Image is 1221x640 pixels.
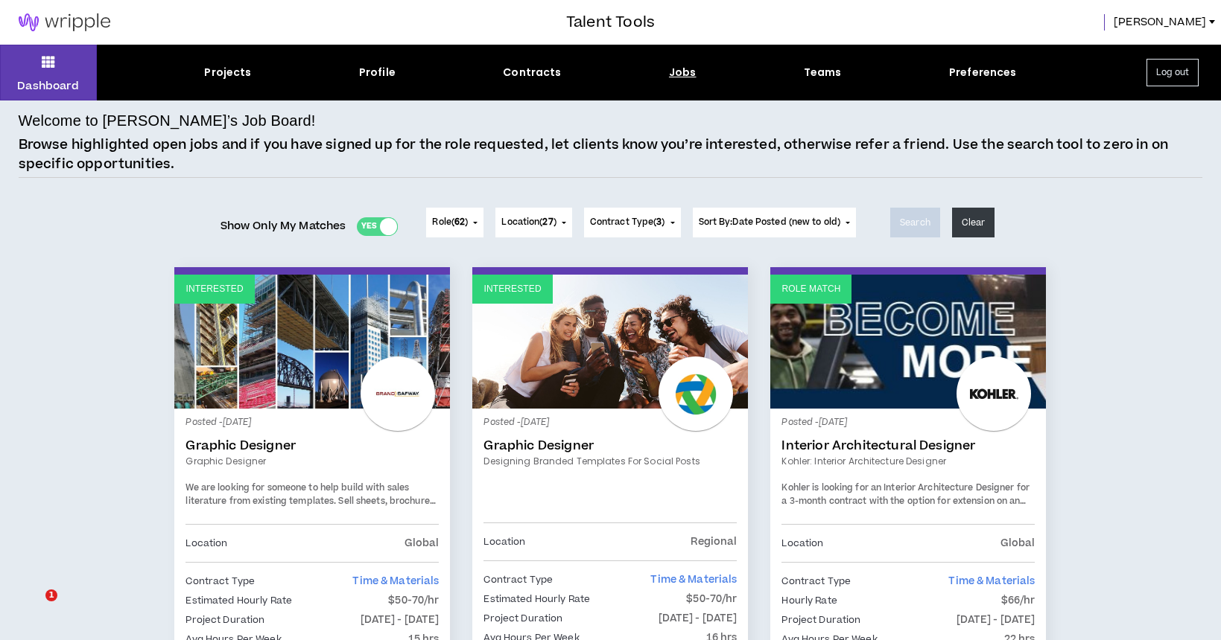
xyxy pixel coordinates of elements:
span: [PERSON_NAME] [1114,14,1206,31]
div: Teams [804,65,842,80]
button: Role(62) [426,208,483,237]
div: Contracts [503,65,561,80]
button: Search [890,208,940,237]
button: Log out [1147,59,1199,86]
span: Contract Type ( ) [590,216,665,229]
div: Preferences [949,65,1017,80]
p: Regional [691,534,737,550]
p: Contract Type [781,573,851,589]
p: Contract Type [483,572,553,588]
span: Location ( ) [501,216,556,229]
p: [DATE] - [DATE] [361,612,440,628]
span: Kohler is looking for an Interior Architecture Designer for a 3-month contract with the option fo... [781,481,1030,520]
p: Hourly Rate [781,592,837,609]
p: Role Match [781,282,840,296]
span: 3 [656,216,662,228]
div: Projects [204,65,251,80]
p: Estimated Hourly Rate [185,592,292,609]
p: Browse highlighted open jobs and if you have signed up for the role requested, let clients know y... [19,135,1203,173]
p: Location [185,535,227,551]
p: $50-70/hr [686,591,737,607]
a: Interested [174,275,450,409]
p: [DATE] - [DATE] [659,610,738,627]
span: 62 [454,216,465,228]
span: Time & Materials [948,574,1035,589]
p: Global [405,535,440,551]
a: Interested [472,275,748,409]
a: Graphic Designer [185,455,439,468]
p: Location [483,534,525,550]
button: Contract Type(3) [584,208,681,237]
p: Interested [185,282,243,296]
span: We are looking for someone to help build with sales literature from existing templates. Sell shee... [185,481,438,534]
p: $50-70/hr [388,592,439,609]
h3: Talent Tools [566,11,655,33]
p: Global [1000,535,1036,551]
span: Time & Materials [650,572,737,587]
p: Posted - [DATE] [483,416,737,429]
h4: Welcome to [PERSON_NAME]’s Job Board! [19,109,316,132]
a: Kohler: Interior Architecture Designer [781,455,1035,468]
iframe: Intercom live chat [15,589,51,625]
a: Graphic Designer [483,438,737,453]
p: Dashboard [17,78,79,94]
p: Contract Type [185,573,255,589]
span: Sort By: Date Posted (new to old) [699,216,841,228]
button: Sort By:Date Posted (new to old) [693,208,857,237]
span: Role ( ) [432,216,468,229]
button: Clear [952,208,995,237]
span: Time & Materials [352,574,439,589]
div: Profile [359,65,396,80]
p: Posted - [DATE] [185,416,439,429]
p: $66/hr [1001,592,1036,609]
a: Role Match [770,275,1046,409]
a: Graphic Designer [185,438,439,453]
span: 1 [45,589,57,601]
span: Show Only My Matches [221,215,346,237]
p: Project Duration [781,612,860,628]
a: Interior Architectural Designer [781,438,1035,453]
p: Estimated Hourly Rate [483,591,590,607]
a: Designing branded templates for social posts [483,455,737,468]
p: Posted - [DATE] [781,416,1035,429]
p: Project Duration [185,612,264,628]
button: Location(27) [495,208,571,237]
p: Location [781,535,823,551]
p: [DATE] - [DATE] [957,612,1036,628]
p: Project Duration [483,610,562,627]
span: 27 [542,216,553,228]
p: Interested [483,282,541,296]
